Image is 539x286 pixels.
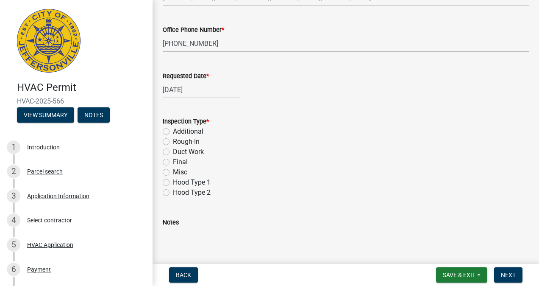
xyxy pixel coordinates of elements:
div: Introduction [27,144,60,150]
span: Next [501,272,516,278]
span: Back [176,272,191,278]
div: 2 [7,165,20,178]
label: Misc [173,167,187,177]
div: 4 [7,213,20,227]
div: Payment [27,266,51,272]
span: Save & Exit [443,272,475,278]
label: Duct Work [173,147,204,157]
label: Requested Date [163,73,209,79]
div: 1 [7,140,20,154]
button: Save & Exit [436,267,487,283]
button: View Summary [17,107,74,123]
label: Final [173,157,188,167]
wm-modal-confirm: Summary [17,112,74,119]
div: HVAC Application [27,242,73,248]
label: Inspection Type [163,119,209,125]
button: Back [169,267,198,283]
div: 5 [7,238,20,252]
input: mm/dd/yyyy [163,81,240,98]
button: Next [494,267,522,283]
h4: HVAC Permit [17,81,146,94]
label: Hood Type 2 [173,188,211,198]
div: 3 [7,189,20,203]
div: Select contractor [27,217,72,223]
label: Hood Type 1 [173,177,211,188]
div: Parcel search [27,168,63,174]
div: 6 [7,263,20,276]
label: Rough-In [173,137,200,147]
wm-modal-confirm: Notes [78,112,110,119]
img: City of Jeffersonville, Indiana [17,9,81,73]
span: HVAC-2025-566 [17,97,136,105]
label: Additional [173,126,203,137]
button: Notes [78,107,110,123]
label: Office Phone Number [163,27,224,33]
label: Notes [163,220,179,226]
div: Application Information [27,193,89,199]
